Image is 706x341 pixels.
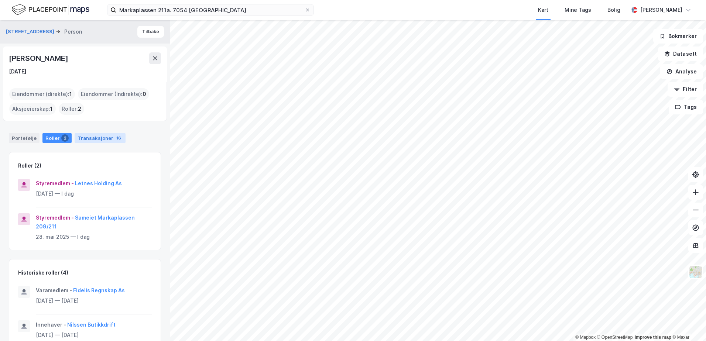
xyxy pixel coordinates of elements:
a: Mapbox [575,335,596,340]
input: Søk på adresse, matrikkel, gårdeiere, leietakere eller personer [116,4,305,15]
div: 16 [115,134,123,142]
button: Datasett [658,46,703,61]
span: 1 [69,90,72,99]
div: Person [64,27,82,36]
button: Analyse [660,64,703,79]
div: Roller (2) [18,161,41,170]
a: OpenStreetMap [597,335,633,340]
div: Kart [538,6,548,14]
div: Eiendommer (direkte) : [9,88,75,100]
div: Historiske roller (4) [18,268,68,277]
button: [STREET_ADDRESS] [6,28,56,35]
a: Improve this map [635,335,671,340]
div: [PERSON_NAME] [640,6,682,14]
div: Roller [42,133,72,143]
img: Z [689,265,703,279]
button: Filter [668,82,703,97]
span: 2 [78,104,81,113]
div: Aksjeeierskap : [9,103,56,115]
div: Eiendommer (Indirekte) : [78,88,149,100]
div: Kontrollprogram for chat [669,306,706,341]
button: Tags [669,100,703,114]
div: [DATE] [9,67,26,76]
span: 0 [143,90,146,99]
button: Bokmerker [653,29,703,44]
div: Bolig [607,6,620,14]
div: [DATE] — [DATE] [36,331,152,340]
div: [DATE] — I dag [36,189,152,198]
div: Transaksjoner [75,133,126,143]
div: Portefølje [9,133,40,143]
div: Mine Tags [565,6,591,14]
span: 1 [50,104,53,113]
iframe: Chat Widget [669,306,706,341]
div: Roller : [59,103,84,115]
img: logo.f888ab2527a4732fd821a326f86c7f29.svg [12,3,89,16]
div: 2 [61,134,69,142]
div: [PERSON_NAME] [9,52,69,64]
div: [DATE] — [DATE] [36,296,152,305]
button: Tilbake [137,26,164,38]
div: 28. mai 2025 — I dag [36,232,152,241]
